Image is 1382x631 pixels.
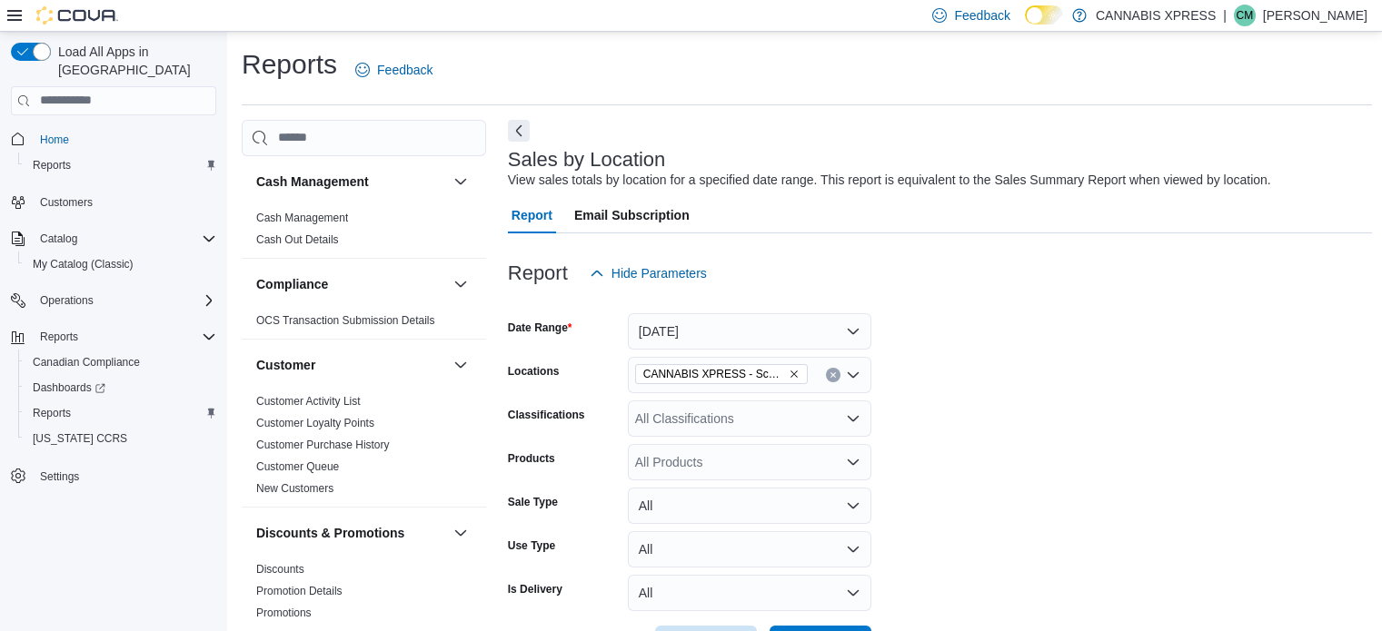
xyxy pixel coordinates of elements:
[40,133,69,147] span: Home
[611,264,707,282] span: Hide Parameters
[242,207,486,258] div: Cash Management
[826,368,840,382] button: Clear input
[628,488,871,524] button: All
[256,394,361,409] span: Customer Activity List
[33,464,216,487] span: Settings
[40,469,79,484] span: Settings
[256,584,343,598] span: Promotion Details
[256,314,435,327] a: OCS Transaction Submission Details
[4,189,224,215] button: Customers
[33,158,71,173] span: Reports
[256,563,304,576] a: Discounts
[628,575,871,611] button: All
[256,416,374,430] span: Customer Loyalty Points
[40,330,78,344] span: Reports
[242,310,486,339] div: Compliance
[33,326,85,348] button: Reports
[1223,5,1227,26] p: |
[25,351,216,373] span: Canadian Compliance
[33,406,71,420] span: Reports
[40,195,93,210] span: Customers
[4,324,224,350] button: Reports
[450,273,472,295] button: Compliance
[256,585,343,597] a: Promotion Details
[508,364,560,379] label: Locations
[33,128,216,151] span: Home
[25,253,216,275] span: My Catalog (Classic)
[256,313,435,328] span: OCS Transaction Submission Details
[33,355,140,370] span: Canadian Compliance
[450,354,472,376] button: Customer
[508,120,530,142] button: Next
[846,455,860,469] button: Open list of options
[256,173,369,191] h3: Cash Management
[25,428,134,449] a: [US_STATE] CCRS
[1234,5,1256,26] div: Cyrus Mein
[256,439,390,451] a: Customer Purchase History
[25,351,147,373] a: Canadian Compliance
[256,606,312,620] span: Promotions
[256,562,304,577] span: Discounts
[256,233,339,246] a: Cash Out Details
[18,375,224,400] a: Dashboards
[256,356,315,374] h3: Customer
[4,226,224,251] button: Catalog
[256,211,348,225] span: Cash Management
[256,482,333,495] a: New Customers
[33,326,216,348] span: Reports
[4,462,224,488] button: Settings
[256,173,446,191] button: Cash Management
[1025,5,1063,25] input: Dark Mode
[4,126,224,153] button: Home
[256,524,446,542] button: Discounts & Promotions
[33,228,85,250] button: Catalog
[508,451,555,466] label: Products
[256,606,312,619] a: Promotions
[33,192,100,213] a: Customers
[628,531,871,567] button: All
[33,431,127,446] span: [US_STATE] CCRS
[11,119,216,537] nav: Complex example
[256,275,328,293] h3: Compliance
[508,538,555,553] label: Use Type
[508,582,562,596] label: Is Delivery
[508,320,572,335] label: Date Range
[33,228,216,250] span: Catalog
[256,356,446,374] button: Customer
[18,153,224,178] button: Reports
[574,197,690,233] span: Email Subscription
[643,365,785,383] span: CANNABIS XPRESS - Scarborough ([GEOGRAPHIC_DATA])
[635,364,808,384] span: CANNABIS XPRESS - Scarborough (Steeles Avenue)
[40,232,77,246] span: Catalog
[256,232,339,247] span: Cash Out Details
[508,408,585,422] label: Classifications
[582,255,714,291] button: Hide Parameters
[508,171,1271,190] div: View sales totals by location for a specified date range. This report is equivalent to the Sales ...
[18,251,224,277] button: My Catalog (Classic)
[33,290,216,311] span: Operations
[242,558,486,631] div: Discounts & Promotions
[25,402,78,424] a: Reports
[628,313,871,350] button: [DATE]
[256,481,333,496] span: New Customers
[348,52,440,88] a: Feedback
[256,524,404,542] h3: Discounts & Promotions
[508,495,558,509] label: Sale Type
[256,460,339,473] a: Customer Queue
[40,293,94,308] span: Operations
[33,290,101,311] button: Operations
[25,253,141,275] a: My Catalog (Classic)
[846,411,860,426] button: Open list of options
[508,262,568,284] h3: Report
[1237,5,1254,26] span: CM
[954,6,1009,25] span: Feedback
[18,426,224,451] button: [US_STATE] CCRS
[25,428,216,449] span: Washington CCRS
[256,395,361,408] a: Customer Activity List
[36,6,118,25] img: Cova
[25,377,216,399] span: Dashboards
[256,459,339,474] span: Customer Queue
[33,466,86,488] a: Settings
[1096,5,1216,26] p: CANNABIS XPRESS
